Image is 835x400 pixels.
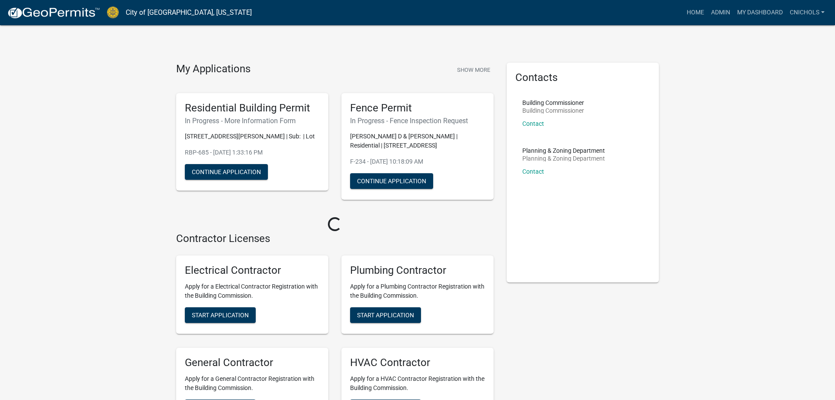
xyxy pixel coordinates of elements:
[350,307,421,323] button: Start Application
[515,71,650,84] h5: Contacts
[185,132,320,141] p: [STREET_ADDRESS][PERSON_NAME] | Sub: | Lot
[734,4,786,21] a: My Dashboard
[350,157,485,166] p: F-234 - [DATE] 10:18:09 AM
[185,307,256,323] button: Start Application
[185,374,320,393] p: Apply for a General Contractor Registration with the Building Commission.
[185,102,320,114] h5: Residential Building Permit
[350,102,485,114] h5: Fence Permit
[454,63,494,77] button: Show More
[522,168,544,175] a: Contact
[176,232,494,245] h4: Contractor Licenses
[350,264,485,277] h5: Plumbing Contractor
[126,5,252,20] a: City of [GEOGRAPHIC_DATA], [US_STATE]
[786,4,828,21] a: cnichols
[185,148,320,157] p: RBP-685 - [DATE] 1:33:16 PM
[107,7,119,18] img: City of Jeffersonville, Indiana
[185,356,320,369] h5: General Contractor
[185,282,320,300] p: Apply for a Electrical Contractor Registration with the Building Commission.
[350,282,485,300] p: Apply for a Plumbing Contractor Registration with the Building Commission.
[683,4,708,21] a: Home
[522,148,605,154] p: Planning & Zoning Department
[185,164,268,180] button: Continue Application
[192,312,249,319] span: Start Application
[708,4,734,21] a: Admin
[350,374,485,393] p: Apply for a HVAC Contractor Registration with the Building Commission.
[350,117,485,125] h6: In Progress - Fence Inspection Request
[350,132,485,150] p: [PERSON_NAME] D & [PERSON_NAME] | Residential | [STREET_ADDRESS]
[185,117,320,125] h6: In Progress - More Information Form
[185,264,320,277] h5: Electrical Contractor
[350,356,485,369] h5: HVAC Contractor
[176,63,250,76] h4: My Applications
[522,100,584,106] p: Building Commissioner
[357,312,414,319] span: Start Application
[522,120,544,127] a: Contact
[522,108,584,114] p: Building Commissioner
[350,173,433,189] button: Continue Application
[522,155,605,161] p: Planning & Zoning Department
